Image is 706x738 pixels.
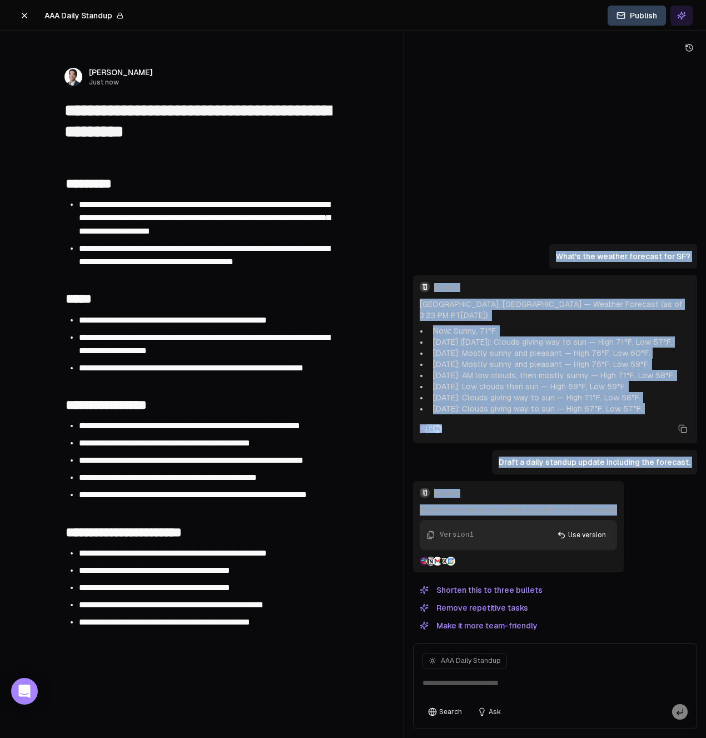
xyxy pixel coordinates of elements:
[556,251,690,262] p: What's the weather forecast for SF?
[440,530,474,540] div: Version 1
[429,381,690,392] li: [DATE]: Low clouds then sun — High 69°F, Low 59°F.
[413,583,549,597] button: Shorten this to three bullets
[422,704,468,720] button: Search
[433,557,442,566] img: Gmail
[11,678,38,705] div: Open Intercom Messenger
[420,299,690,321] p: [GEOGRAPHIC_DATA], [GEOGRAPHIC_DATA] — Weather Forecast (as of 3:23 PM PT[DATE]).
[429,403,690,414] li: [DATE]: Clouds giving way to sun — High 67°F, Low 57°F.
[413,619,544,632] button: Make it more team-friendly
[429,392,690,403] li: [DATE]: Clouds giving way to sun — High 71°F, Low 58°F.
[472,704,506,720] button: Ask
[429,325,690,336] li: Now: Sunny, 71°F.
[64,68,82,86] img: _image
[429,370,690,381] li: [DATE]: AM low clouds, then mostly sunny — High 71°F, Low 58°F.
[413,601,535,615] button: Remove repetitive tasks
[440,557,449,566] img: Samepage
[426,424,435,433] img: Notion
[89,78,153,87] span: Just now
[446,557,455,566] img: Google Calendar
[420,424,429,433] img: Slack
[434,283,690,292] span: Copilot
[433,424,442,433] img: Gmail
[429,359,690,370] li: [DATE]: Mostly sunny and pleasant — High 76°F, Low 59°F.
[89,67,153,78] span: [PERSON_NAME]
[420,557,429,566] img: Slack
[608,6,666,26] button: Publish
[550,527,613,543] button: Use version
[44,10,112,21] span: AAA Daily Standup
[429,348,690,359] li: [DATE]: Mostly sunny and pleasant — High 76°F, Low 60°F.
[434,489,617,498] span: Copilot
[499,457,690,468] p: Draft a daily standup update including the forecast.
[426,557,435,566] img: Notion
[420,504,617,516] p: Drafted the standup update including the SF forecast
[441,656,501,665] span: AAA Daily Standup
[429,336,690,348] li: [DATE] ([DATE]): Clouds giving way to sun — High 71°F, Low 57°F.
